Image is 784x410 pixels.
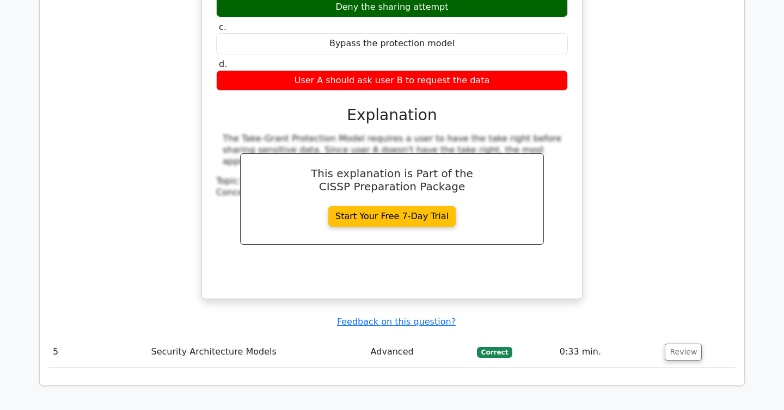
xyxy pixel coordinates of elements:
div: The Take-Grant Protection Model requires a user to have the take right before sharing sensitive d... [223,133,561,167]
td: Advanced [366,337,473,368]
span: d. [219,59,227,69]
span: c. [219,22,226,32]
div: Concept: [216,187,568,198]
td: 5 [48,337,147,368]
div: Bypass the protection model [216,33,568,54]
h3: Explanation [223,106,561,125]
div: Topic: [216,176,568,187]
a: Start Your Free 7-Day Trial [328,206,456,227]
span: Correct [477,347,512,358]
td: Security Architecture Models [147,337,366,368]
div: User A should ask user B to request the data [216,70,568,91]
button: Review [665,344,702,361]
a: Feedback on this question? [337,316,456,327]
td: 0:33 min. [555,337,661,368]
